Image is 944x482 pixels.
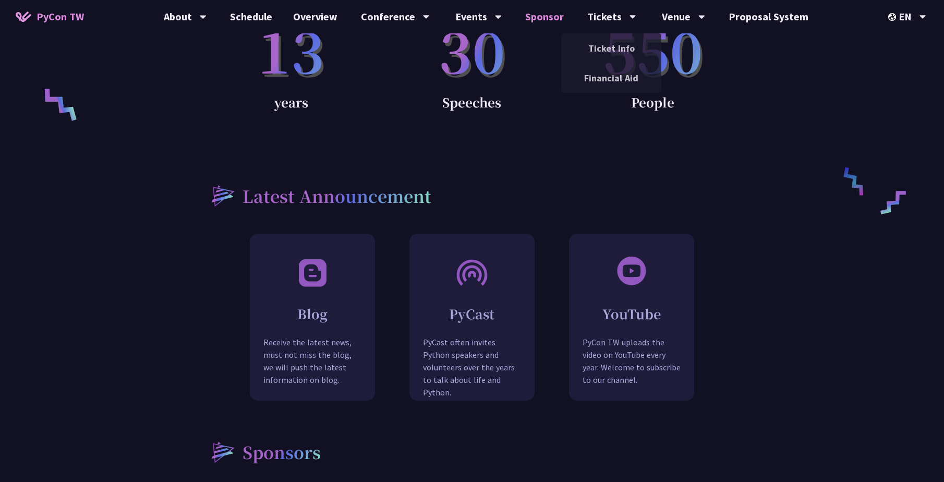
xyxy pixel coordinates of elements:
img: PyCast.bcca2a8.svg [455,255,489,289]
a: Financial Aid [561,66,661,90]
h2: PyCast [410,305,534,323]
img: heading-bullet [201,432,243,472]
a: Ticket Info [561,36,661,61]
span: PyCon TW [37,9,84,25]
img: Blog.348b5bb.svg [296,255,329,289]
h2: Latest Announcement [243,183,431,208]
img: heading-bullet [201,175,243,215]
h2: YouTube [570,305,694,323]
img: Home icon of PyCon TW 2025 [16,11,31,22]
p: People [562,92,743,113]
p: 30 [382,7,563,92]
img: svg+xml;base64,PHN2ZyB3aWR0aD0iNjAiIGhlaWdodD0iNjAiIHZpZXdCb3g9IjAgMCA2MCA2MCIgZmlsbD0ibm9uZSIgeG... [616,255,647,286]
h2: Blog [250,305,374,323]
p: PyCon TW uploads the video on YouTube every year. Welcome to subscribe to our channel. [570,336,694,402]
p: Speeches [382,92,563,113]
p: PyCast often invites Python speakers and volunteers over the years to talk about life and Python. [410,336,534,414]
p: years [201,92,382,113]
p: 13 [201,7,382,92]
h2: Sponsors [243,439,321,464]
a: PyCon TW [5,4,94,30]
p: Receive the latest news, must not miss the blog, we will push the latest information on blog. [250,336,374,402]
img: Locale Icon [888,13,899,21]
